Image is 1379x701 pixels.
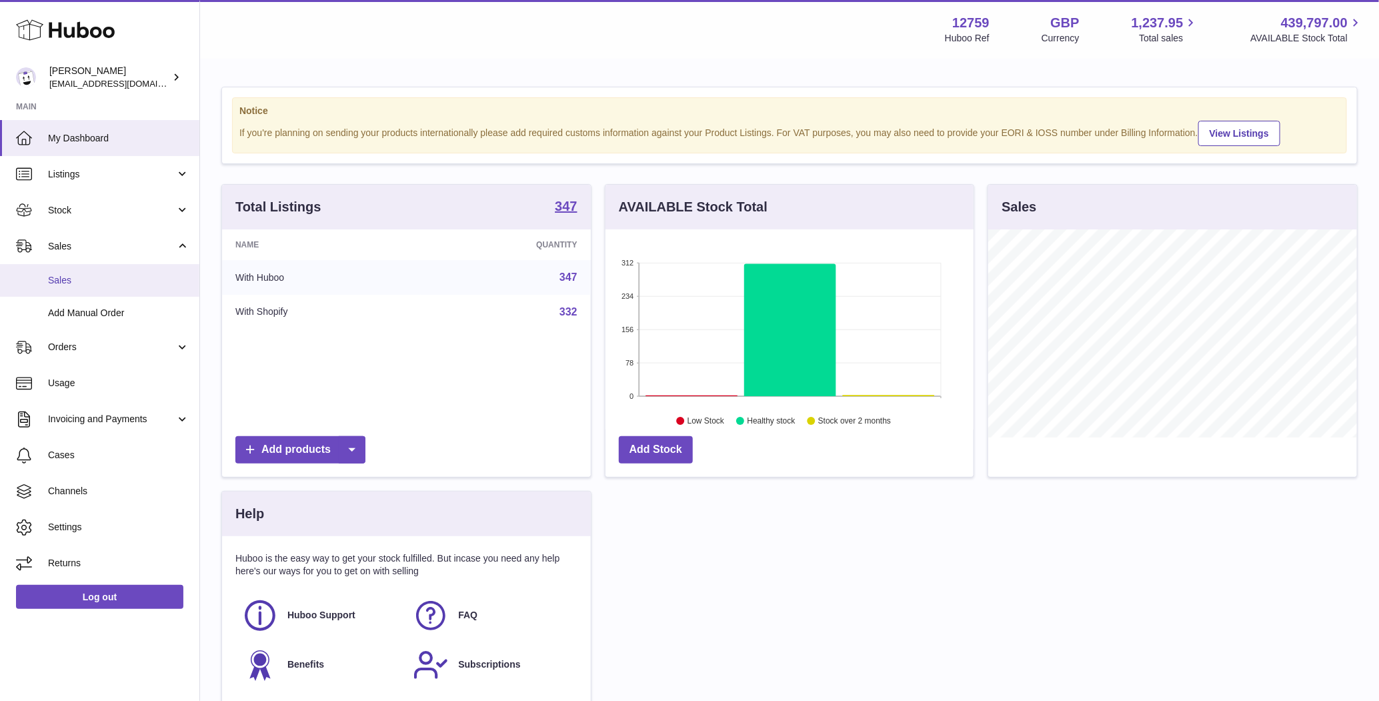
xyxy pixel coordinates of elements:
[687,417,725,426] text: Low Stock
[48,204,175,217] span: Stock
[48,341,175,354] span: Orders
[555,199,577,215] a: 347
[1250,32,1363,45] span: AVAILABLE Stock Total
[458,609,477,622] span: FAQ
[1198,121,1280,146] a: View Listings
[1050,14,1079,32] strong: GBP
[619,198,768,216] h3: AVAILABLE Stock Total
[48,132,189,145] span: My Dashboard
[1139,32,1198,45] span: Total sales
[945,32,990,45] div: Huboo Ref
[48,449,189,462] span: Cases
[629,392,633,400] text: 0
[48,274,189,287] span: Sales
[621,292,633,300] text: 234
[48,168,175,181] span: Listings
[16,67,36,87] img: sofiapanwar@unndr.com
[818,417,891,426] text: Stock over 2 months
[458,658,520,671] span: Subscriptions
[287,609,355,622] span: Huboo Support
[625,359,633,367] text: 78
[747,417,796,426] text: Healthy stock
[1132,14,1199,45] a: 1,237.95 Total sales
[621,259,633,267] text: 312
[413,647,570,683] a: Subscriptions
[242,598,399,634] a: Huboo Support
[1132,14,1184,32] span: 1,237.95
[1281,14,1348,32] span: 439,797.00
[222,260,421,295] td: With Huboo
[222,229,421,260] th: Name
[48,485,189,498] span: Channels
[16,585,183,609] a: Log out
[1250,14,1363,45] a: 439,797.00 AVAILABLE Stock Total
[242,647,399,683] a: Benefits
[413,598,570,634] a: FAQ
[421,229,591,260] th: Quantity
[559,306,577,317] a: 332
[48,521,189,534] span: Settings
[48,413,175,426] span: Invoicing and Payments
[48,307,189,319] span: Add Manual Order
[1042,32,1080,45] div: Currency
[235,198,321,216] h3: Total Listings
[49,78,196,89] span: [EMAIL_ADDRESS][DOMAIN_NAME]
[239,119,1340,146] div: If you're planning on sending your products internationally please add required customs informati...
[1002,198,1036,216] h3: Sales
[235,505,264,523] h3: Help
[555,199,577,213] strong: 347
[559,271,577,283] a: 347
[619,436,693,464] a: Add Stock
[48,240,175,253] span: Sales
[235,436,365,464] a: Add products
[621,325,633,333] text: 156
[952,14,990,32] strong: 12759
[48,377,189,390] span: Usage
[287,658,324,671] span: Benefits
[239,105,1340,117] strong: Notice
[222,295,421,329] td: With Shopify
[235,552,577,578] p: Huboo is the easy way to get your stock fulfilled. But incase you need any help here's our ways f...
[49,65,169,90] div: [PERSON_NAME]
[48,557,189,570] span: Returns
